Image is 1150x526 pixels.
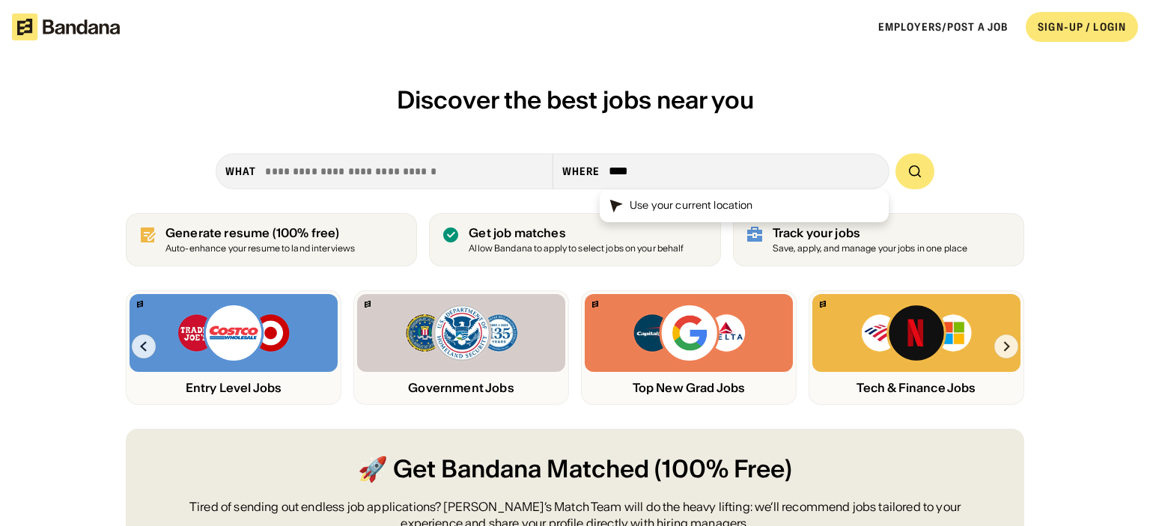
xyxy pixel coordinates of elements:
div: Track your jobs [773,226,968,240]
img: Bandana logo [137,301,143,308]
div: SIGN-UP / LOGIN [1038,20,1126,34]
div: Top New Grad Jobs [585,381,793,395]
img: Right Arrow [994,334,1018,358]
a: Bandana logoTrader Joe’s, Costco, Target logosEntry Level Jobs [126,290,341,405]
div: Save, apply, and manage your jobs in one place [773,244,968,254]
a: Employers/Post a job [878,20,1008,34]
img: Bank of America, Netflix, Microsoft logos [860,303,973,363]
img: Bandana logo [365,301,371,308]
div: Generate resume [165,226,355,240]
img: Capital One, Google, Delta logos [632,303,746,363]
img: Bandana logo [592,301,598,308]
div: Get job matches [469,226,684,240]
div: Tech & Finance Jobs [812,381,1020,395]
div: Where [562,165,600,178]
div: Auto-enhance your resume to land interviews [165,244,355,254]
a: Bandana logoCapital One, Google, Delta logosTop New Grad Jobs [581,290,797,405]
a: Get job matches Allow Bandana to apply to select jobs on your behalf [429,213,720,266]
div: Use your current location [630,198,753,213]
img: Trader Joe’s, Costco, Target logos [177,303,290,363]
span: 🚀 Get Bandana Matched [358,453,649,486]
a: Generate resume (100% free)Auto-enhance your resume to land interviews [126,213,417,266]
span: (100% free) [273,225,340,240]
img: Bandana logo [820,301,826,308]
div: what [225,165,256,178]
img: FBI, DHS, MWRD logos [404,303,518,363]
img: Left Arrow [132,334,156,358]
div: Government Jobs [357,381,565,395]
a: Track your jobs Save, apply, and manage your jobs in one place [733,213,1024,266]
img: Bandana logotype [12,13,120,40]
span: (100% Free) [654,453,792,486]
a: Bandana logoFBI, DHS, MWRD logosGovernment Jobs [353,290,569,405]
div: Entry Level Jobs [130,381,338,395]
a: Bandana logoBank of America, Netflix, Microsoft logosTech & Finance Jobs [809,290,1024,405]
div: Allow Bandana to apply to select jobs on your behalf [469,244,684,254]
span: Discover the best jobs near you [397,85,754,115]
